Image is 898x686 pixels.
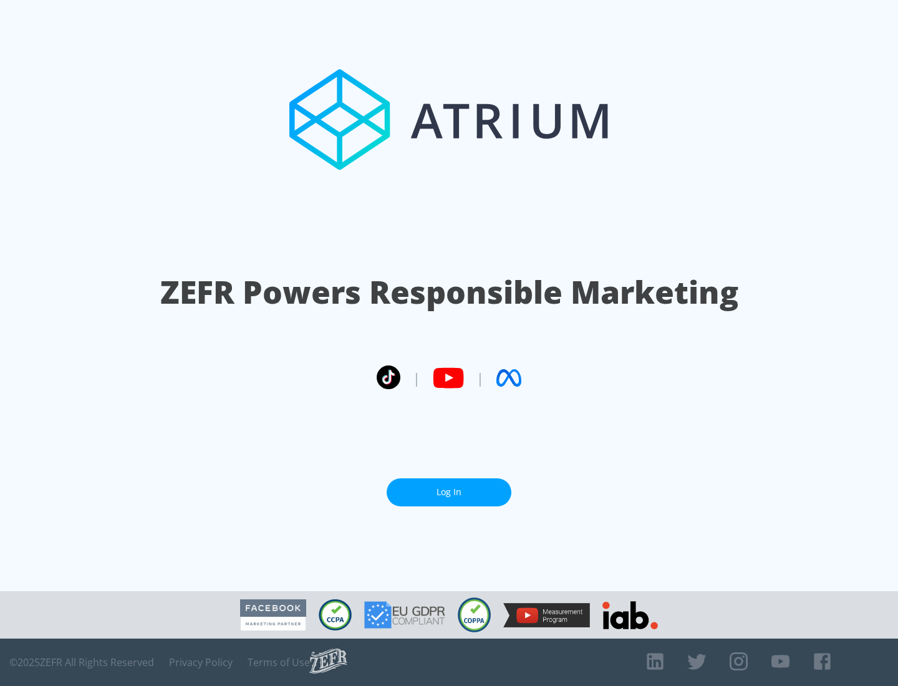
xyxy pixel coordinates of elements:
img: CCPA Compliant [319,599,352,630]
span: | [476,369,484,387]
a: Privacy Policy [169,656,233,669]
span: | [413,369,420,387]
img: Facebook Marketing Partner [240,599,306,631]
a: Log In [387,478,511,506]
img: COPPA Compliant [458,597,491,632]
h1: ZEFR Powers Responsible Marketing [160,271,738,314]
img: GDPR Compliant [364,601,445,629]
img: YouTube Measurement Program [503,603,590,627]
span: © 2025 ZEFR All Rights Reserved [9,656,154,669]
a: Terms of Use [248,656,310,669]
img: IAB [602,601,658,629]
